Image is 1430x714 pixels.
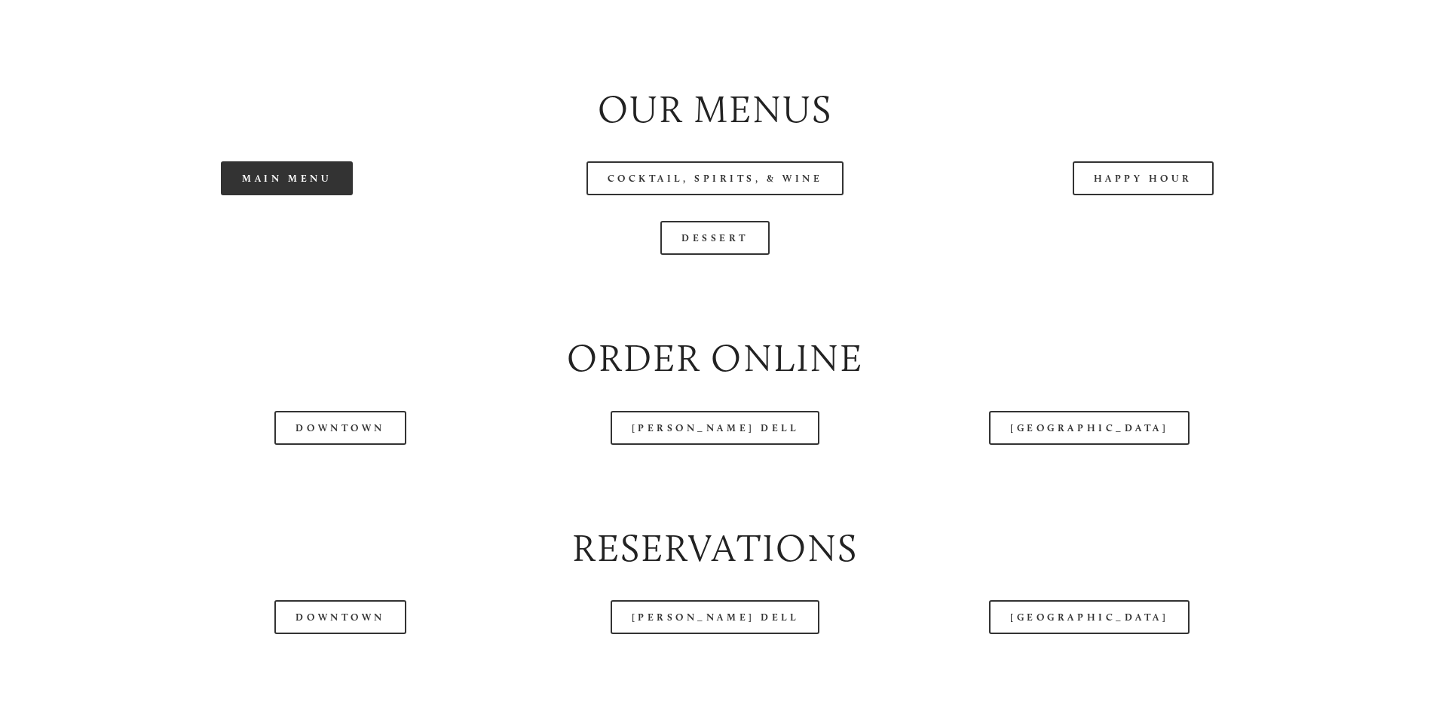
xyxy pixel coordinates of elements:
[1073,161,1214,195] a: Happy Hour
[611,600,820,634] a: [PERSON_NAME] Dell
[86,522,1344,575] h2: Reservations
[989,411,1190,445] a: [GEOGRAPHIC_DATA]
[86,332,1344,385] h2: Order Online
[989,600,1190,634] a: [GEOGRAPHIC_DATA]
[221,161,353,195] a: Main Menu
[586,161,844,195] a: Cocktail, Spirits, & Wine
[274,411,406,445] a: Downtown
[660,221,770,255] a: Dessert
[611,411,820,445] a: [PERSON_NAME] Dell
[274,600,406,634] a: Downtown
